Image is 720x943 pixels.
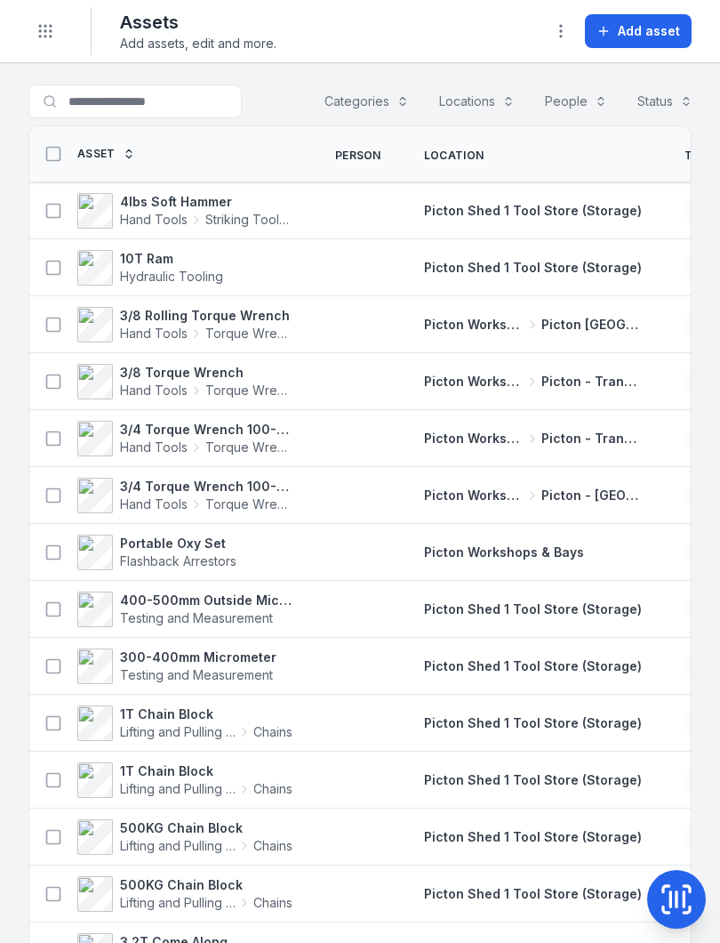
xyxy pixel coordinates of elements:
[541,430,642,447] span: Picton - Transmission Bay
[120,610,273,625] span: Testing and Measurement
[120,762,292,780] strong: 1T Chain Block
[205,382,292,399] span: Torque Wrench
[77,307,292,343] a: 3/8 Rolling Torque WrenchHand ToolsTorque Wrench
[424,260,642,275] span: Picton Shed 1 Tool Store (Storage)
[541,373,642,391] span: Picton - Transmission Bay
[424,203,642,218] span: Picton Shed 1 Tool Store (Storage)
[424,430,524,447] span: Picton Workshops & Bays
[424,373,524,391] span: Picton Workshops & Bays
[424,202,642,220] a: Picton Shed 1 Tool Store (Storage)
[120,269,223,284] span: Hydraulic Tooling
[253,894,292,912] span: Chains
[77,705,292,741] a: 1T Chain BlockLifting and Pulling ToolsChains
[541,316,642,334] span: Picton [GEOGRAPHIC_DATA]
[77,649,276,684] a: 300-400mm MicrometerTesting and Measurement
[424,316,642,334] a: Picton Workshops & BaysPicton [GEOGRAPHIC_DATA]
[28,14,62,48] button: Toggle navigation
[424,715,642,730] span: Picton Shed 1 Tool Store (Storage)
[120,837,236,855] span: Lifting and Pulling Tools
[424,771,642,789] a: Picton Shed 1 Tool Store (Storage)
[205,496,292,513] span: Torque Wrench
[120,325,188,343] span: Hand Tools
[120,421,292,439] strong: 3/4 Torque Wrench 100-600 ft/lbs 0320601267
[424,657,642,675] a: Picton Shed 1 Tool Store (Storage)
[424,544,584,561] a: Picton Workshops & Bays
[77,535,236,570] a: Portable Oxy SetFlashback Arrestors
[77,364,292,399] a: 3/8 Torque WrenchHand ToolsTorque Wrench
[120,250,223,268] strong: 10T Ram
[424,544,584,560] span: Picton Workshops & Bays
[585,14,692,48] button: Add asset
[120,10,276,35] h2: Assets
[120,382,188,399] span: Hand Tools
[424,600,642,618] a: Picton Shed 1 Tool Store (Storage)
[120,478,292,496] strong: 3/4 Torque Wrench 100-600 ft/lbs 447
[120,780,236,798] span: Lifting and Pulling Tools
[424,886,642,901] span: Picton Shed 1 Tool Store (Storage)
[424,772,642,787] span: Picton Shed 1 Tool Store (Storage)
[424,149,484,163] span: Location
[120,211,188,229] span: Hand Tools
[120,894,236,912] span: Lifting and Pulling Tools
[424,487,524,504] span: Picton Workshops & Bays
[77,819,292,855] a: 500KG Chain BlockLifting and Pulling ToolsChains
[618,22,680,40] span: Add asset
[120,592,292,609] strong: 400-500mm Outside Micrometer
[626,85,704,118] button: Status
[120,876,292,894] strong: 500KG Chain Block
[120,723,236,741] span: Lifting and Pulling Tools
[424,259,642,277] a: Picton Shed 1 Tool Store (Storage)
[77,876,292,912] a: 500KG Chain BlockLifting and Pulling ToolsChains
[77,762,292,798] a: 1T Chain BlockLifting and Pulling ToolsChains
[541,487,642,504] span: Picton - [GEOGRAPHIC_DATA]
[120,364,292,382] strong: 3/8 Torque Wrench
[120,535,236,552] strong: Portable Oxy Set
[77,592,292,627] a: 400-500mm Outside MicrometerTesting and Measurement
[424,601,642,617] span: Picton Shed 1 Tool Store (Storage)
[424,714,642,732] a: Picton Shed 1 Tool Store (Storage)
[253,723,292,741] span: Chains
[120,705,292,723] strong: 1T Chain Block
[120,193,292,211] strong: 4lbs Soft Hammer
[77,478,292,513] a: 3/4 Torque Wrench 100-600 ft/lbs 447Hand ToolsTorque Wrench
[684,149,708,163] span: Tag
[77,147,135,161] a: Asset
[77,193,292,229] a: 4lbs Soft HammerHand ToolsStriking Tools / Hammers
[120,667,273,682] span: Testing and Measurement
[313,85,420,118] button: Categories
[253,780,292,798] span: Chains
[205,439,292,456] span: Torque Wrench
[424,658,642,673] span: Picton Shed 1 Tool Store (Storage)
[77,147,116,161] span: Asset
[428,85,526,118] button: Locations
[205,211,292,229] span: Striking Tools / Hammers
[120,496,188,513] span: Hand Tools
[424,829,642,844] span: Picton Shed 1 Tool Store (Storage)
[335,149,381,163] span: Person
[77,250,223,286] a: 10T RamHydraulic Tooling
[120,553,236,568] span: Flashback Arrestors
[120,35,276,52] span: Add assets, edit and more.
[424,430,642,447] a: Picton Workshops & BaysPicton - Transmission Bay
[253,837,292,855] span: Chains
[120,649,276,666] strong: 300-400mm Micrometer
[533,85,619,118] button: People
[77,421,292,456] a: 3/4 Torque Wrench 100-600 ft/lbs 0320601267Hand ToolsTorque Wrench
[424,316,524,334] span: Picton Workshops & Bays
[205,325,292,343] span: Torque Wrench
[120,439,188,456] span: Hand Tools
[424,828,642,846] a: Picton Shed 1 Tool Store (Storage)
[120,307,292,325] strong: 3/8 Rolling Torque Wrench
[120,819,292,837] strong: 500KG Chain Block
[424,885,642,903] a: Picton Shed 1 Tool Store (Storage)
[424,487,642,504] a: Picton Workshops & BaysPicton - [GEOGRAPHIC_DATA]
[424,373,642,391] a: Picton Workshops & BaysPicton - Transmission Bay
